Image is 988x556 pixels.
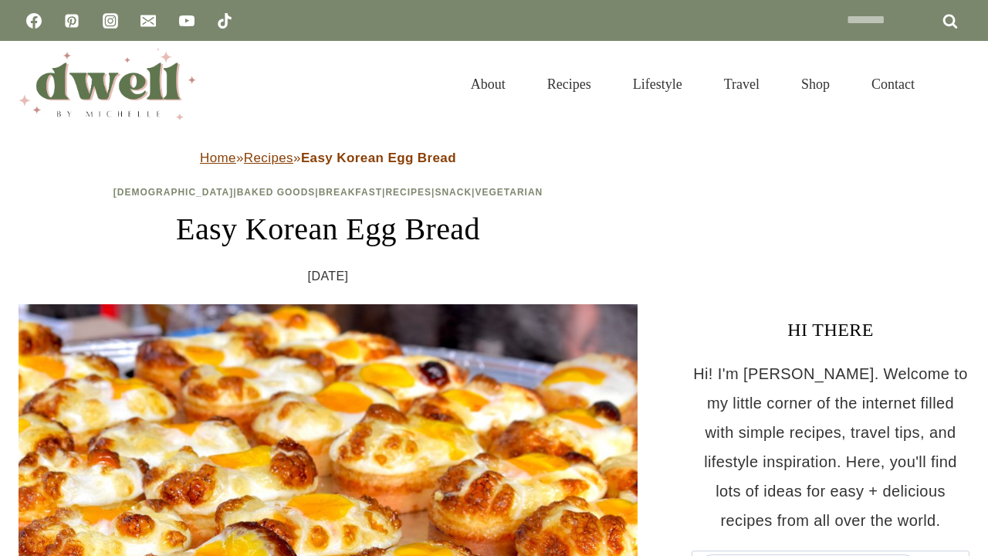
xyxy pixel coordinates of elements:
p: Hi! I'm [PERSON_NAME]. Welcome to my little corner of the internet filled with simple recipes, tr... [692,359,969,535]
a: Travel [703,57,780,111]
a: Pinterest [56,5,87,36]
strong: Easy Korean Egg Bread [301,151,456,165]
time: [DATE] [308,265,349,288]
a: Instagram [95,5,126,36]
a: About [450,57,526,111]
h1: Easy Korean Egg Bread [19,206,638,253]
a: Recipes [244,151,293,165]
button: View Search Form [943,71,969,97]
img: DWELL by michelle [19,49,196,120]
a: Facebook [19,5,49,36]
span: » » [200,151,456,165]
a: TikTok [209,5,240,36]
a: Home [200,151,236,165]
a: Recipes [385,187,431,198]
a: Vegetarian [475,187,543,198]
a: Shop [780,57,851,111]
a: Baked Goods [237,187,316,198]
span: | | | | | [113,187,543,198]
h3: HI THERE [692,316,969,344]
nav: Primary Navigation [450,57,936,111]
a: [DEMOGRAPHIC_DATA] [113,187,234,198]
a: Recipes [526,57,612,111]
a: Lifestyle [612,57,703,111]
a: YouTube [171,5,202,36]
a: Contact [851,57,936,111]
a: Breakfast [319,187,382,198]
a: Email [133,5,164,36]
a: Snack [435,187,472,198]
